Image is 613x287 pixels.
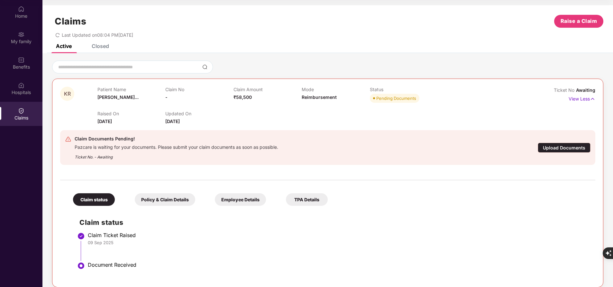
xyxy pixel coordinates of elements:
[165,87,233,92] p: Claim No
[77,262,85,270] img: svg+xml;base64,PHN2ZyBpZD0iU3RlcC1BY3RpdmUtMzJ4MzIiIHhtbG5zPSJodHRwOi8vd3d3LnczLm9yZy8yMDAwL3N2Zy...
[569,94,595,102] p: View Less
[233,87,302,92] p: Claim Amount
[56,43,72,49] div: Active
[561,17,597,25] span: Raise a Claim
[135,193,195,206] div: Policy & Claim Details
[75,143,278,150] div: Pazcare is waiting for your documents. Please submit your claim documents as soon as possible.
[576,87,595,93] span: Awaiting
[73,193,115,206] div: Claim status
[590,95,595,102] img: svg+xml;base64,PHN2ZyB4bWxucz0iaHR0cDovL3d3dy53My5vcmcvMjAwMC9zdmciIHdpZHRoPSIxNyIgaGVpZ2h0PSIxNy...
[88,262,589,268] div: Document Received
[79,217,589,228] h2: Claim status
[286,193,328,206] div: TPA Details
[233,94,252,100] span: ₹58,500
[202,64,207,70] img: svg+xml;base64,PHN2ZyBpZD0iU2VhcmNoLTMyeDMyIiB4bWxucz0iaHR0cDovL3d3dy53My5vcmcvMjAwMC9zdmciIHdpZH...
[88,240,589,245] div: 09 Sep 2025
[165,119,180,124] span: [DATE]
[538,143,590,153] div: Upload Documents
[75,150,278,160] div: Ticket No. - Awaiting
[55,16,86,27] h1: Claims
[55,32,60,38] span: redo
[554,15,603,28] button: Raise a Claim
[75,135,278,143] div: Claim Documents Pending!
[92,43,109,49] div: Closed
[97,111,166,116] p: Raised On
[370,87,438,92] p: Status
[302,94,337,100] span: Reimbursement
[165,94,168,100] span: -
[302,87,370,92] p: Mode
[165,111,233,116] p: Updated On
[88,232,589,238] div: Claim Ticket Raised
[77,232,85,240] img: svg+xml;base64,PHN2ZyBpZD0iU3RlcC1Eb25lLTMyeDMyIiB4bWxucz0iaHR0cDovL3d3dy53My5vcmcvMjAwMC9zdmciIH...
[97,119,112,124] span: [DATE]
[376,95,416,101] div: Pending Documents
[97,87,166,92] p: Patient Name
[215,193,266,206] div: Employee Details
[64,91,71,97] span: KR
[62,32,133,38] span: Last Updated on 08:04 PM[DATE]
[18,57,24,63] img: svg+xml;base64,PHN2ZyBpZD0iQmVuZWZpdHMiIHhtbG5zPSJodHRwOi8vd3d3LnczLm9yZy8yMDAwL3N2ZyIgd2lkdGg9Ij...
[18,31,24,38] img: svg+xml;base64,PHN2ZyB3aWR0aD0iMjAiIGhlaWdodD0iMjAiIHZpZXdCb3g9IjAgMCAyMCAyMCIgZmlsbD0ibm9uZSIgeG...
[65,136,71,142] img: svg+xml;base64,PHN2ZyB4bWxucz0iaHR0cDovL3d3dy53My5vcmcvMjAwMC9zdmciIHdpZHRoPSIyNCIgaGVpZ2h0PSIyNC...
[554,87,576,93] span: Ticket No
[18,82,24,89] img: svg+xml;base64,PHN2ZyBpZD0iSG9zcGl0YWxzIiB4bWxucz0iaHR0cDovL3d3dy53My5vcmcvMjAwMC9zdmciIHdpZHRoPS...
[18,108,24,114] img: svg+xml;base64,PHN2ZyBpZD0iQ2xhaW0iIHhtbG5zPSJodHRwOi8vd3d3LnczLm9yZy8yMDAwL3N2ZyIgd2lkdGg9IjIwIi...
[97,94,139,100] span: [PERSON_NAME]...
[18,6,24,12] img: svg+xml;base64,PHN2ZyBpZD0iSG9tZSIgeG1sbnM9Imh0dHA6Ly93d3cudzMub3JnLzIwMDAvc3ZnIiB3aWR0aD0iMjAiIG...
